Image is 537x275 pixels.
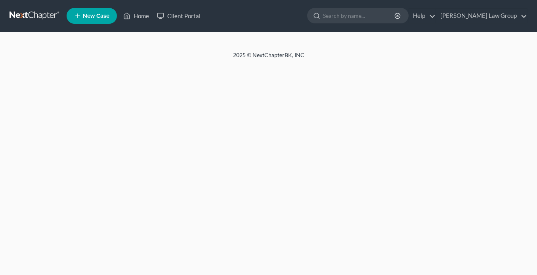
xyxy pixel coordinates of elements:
[83,13,109,19] span: New Case
[43,51,495,65] div: 2025 © NextChapterBK, INC
[436,9,527,23] a: [PERSON_NAME] Law Group
[119,9,153,23] a: Home
[153,9,204,23] a: Client Portal
[409,9,436,23] a: Help
[323,8,396,23] input: Search by name...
